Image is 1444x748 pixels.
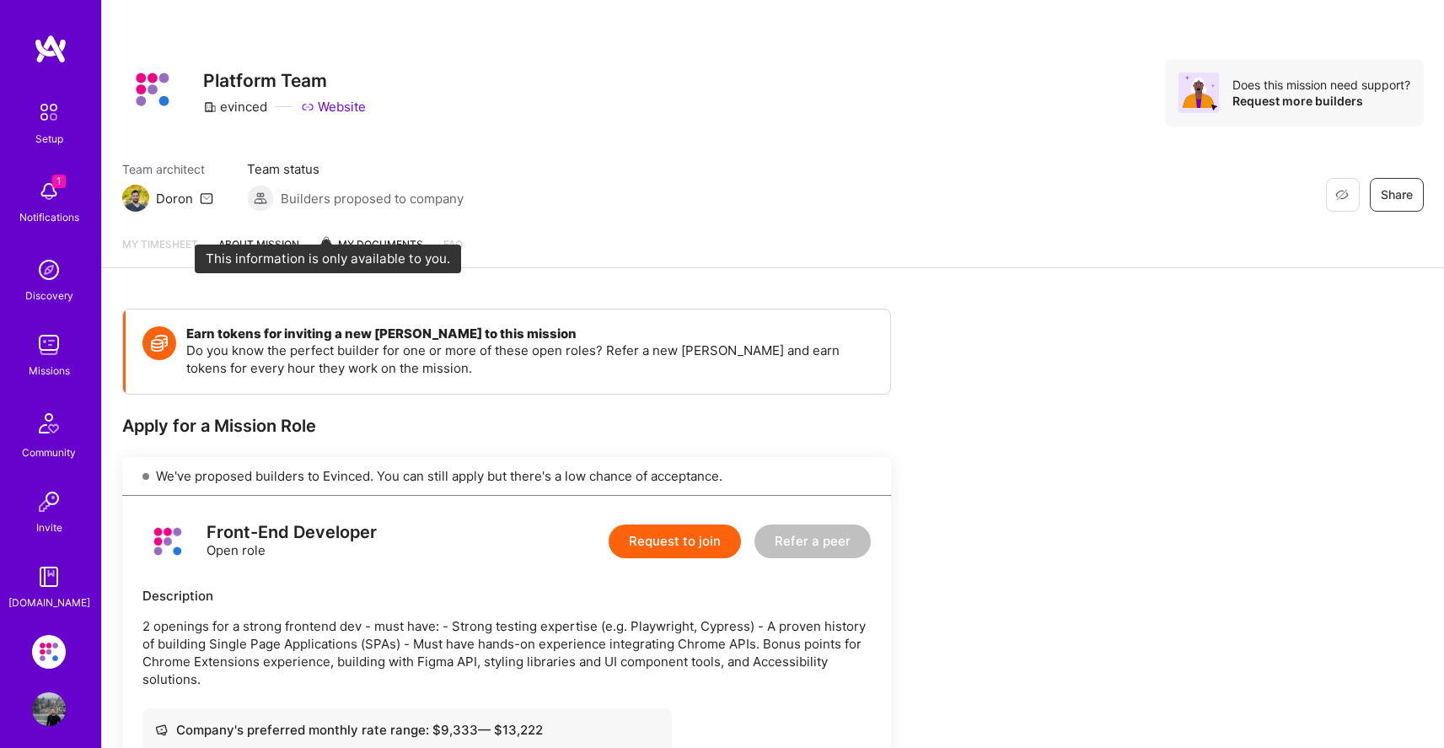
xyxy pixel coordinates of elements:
[122,185,149,212] img: Team Architect
[155,724,168,736] i: icon Cash
[122,235,198,267] a: My timesheet
[28,692,70,726] a: User Avatar
[32,253,66,287] img: discovery
[32,328,66,362] img: teamwork
[36,519,62,536] div: Invite
[142,587,871,605] div: Description
[203,70,366,91] h3: Platform Team
[32,635,66,669] img: Evinced: Platform Team
[52,175,66,188] span: 1
[19,208,79,226] div: Notifications
[32,692,66,726] img: User Avatar
[29,403,69,444] img: Community
[218,235,299,267] a: About Mission
[8,594,90,611] div: [DOMAIN_NAME]
[1232,93,1410,109] div: Request more builders
[1381,186,1413,203] span: Share
[247,160,464,178] span: Team status
[186,342,873,377] p: Do you know the perfect builder for one or more of these open roles? Refer a new [PERSON_NAME] an...
[122,415,891,437] div: Apply for a Mission Role
[1178,73,1219,113] img: Avatar
[200,191,213,205] i: icon Mail
[207,524,377,541] div: Front-End Developer
[25,287,73,304] div: Discovery
[319,235,423,267] a: My Documents
[32,560,66,594] img: guide book
[203,98,267,116] div: evinced
[31,94,67,130] img: setup
[34,34,67,64] img: logo
[281,190,464,207] span: Builders proposed to company
[319,235,423,254] span: My Documents
[1335,188,1349,202] i: icon EyeClosed
[22,444,76,461] div: Community
[32,485,66,519] img: Invite
[1232,77,1410,93] div: Does this mission need support?
[609,525,741,558] button: Request to join
[186,326,873,342] h4: Earn tokens for inviting a new [PERSON_NAME] to this mission
[29,362,70,379] div: Missions
[122,457,891,496] div: We've proposed builders to Evinced. You can still apply but there's a low chance of acceptance.
[754,525,871,558] button: Refer a peer
[35,130,63,148] div: Setup
[142,326,176,360] img: Token icon
[443,235,463,267] a: FAQ
[122,59,183,120] img: Company Logo
[203,100,217,114] i: icon CompanyGray
[301,98,366,116] a: Website
[156,190,193,207] div: Doron
[142,516,193,567] img: logo
[207,524,377,559] div: Open role
[247,185,274,212] img: Builders proposed to company
[142,617,871,688] p: 2 openings for a strong frontend dev - must have: - Strong testing expertise (e.g. Playwright, Cy...
[155,721,659,739] div: Company's preferred monthly rate range: $ 9,333 — $ 13,222
[1370,178,1424,212] button: Share
[32,175,66,208] img: bell
[28,635,70,669] a: Evinced: Platform Team
[122,160,213,178] span: Team architect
